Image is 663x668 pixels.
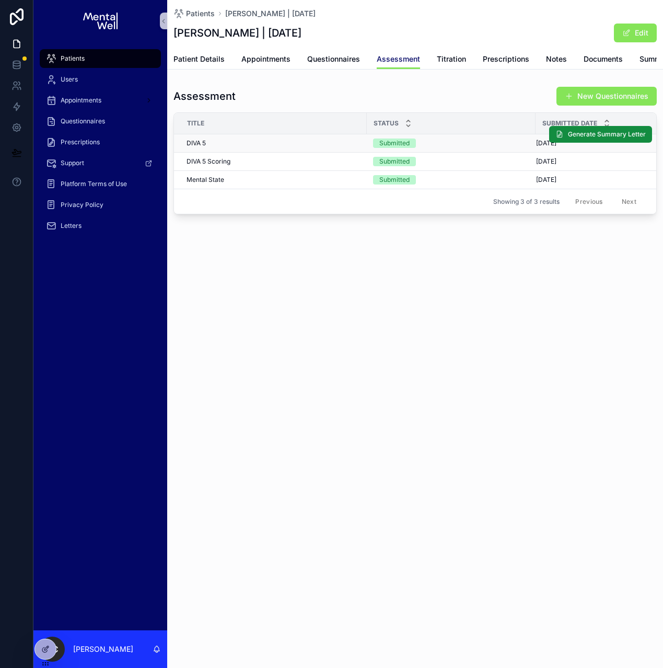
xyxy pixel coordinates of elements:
a: Support [40,154,161,172]
h1: [PERSON_NAME] | [DATE] [173,26,301,40]
span: Titration [437,54,466,64]
span: Support [61,159,84,167]
img: App logo [83,13,117,29]
span: Documents [584,54,623,64]
p: [PERSON_NAME] [73,644,133,654]
div: Submitted [379,139,410,148]
span: [DATE] [536,139,556,147]
a: Letters [40,216,161,235]
a: Titration [437,50,466,71]
a: Notes [546,50,567,71]
span: Notes [546,54,567,64]
span: Users [61,75,78,84]
a: Submitted [373,157,529,166]
a: Questionnaires [40,112,161,131]
a: Prescriptions [483,50,529,71]
span: Questionnaires [307,54,360,64]
a: Users [40,70,161,89]
a: Platform Terms of Use [40,175,161,193]
span: [DATE] [536,157,556,166]
a: Submitted [373,175,529,185]
button: New Questionnaires [556,87,657,106]
span: Prescriptions [61,138,100,146]
a: [PERSON_NAME] | [DATE] [225,8,316,19]
span: Submitted Date [542,119,597,128]
span: Assessment [377,54,420,64]
span: Mental State [187,176,224,184]
span: Title [187,119,204,128]
span: DIVA 5 [187,139,206,147]
div: scrollable content [33,42,167,249]
span: Status [374,119,399,128]
span: Questionnaires [61,117,105,125]
span: Showing 3 of 3 results [493,198,560,206]
div: Submitted [379,157,410,166]
span: Platform Terms of Use [61,180,127,188]
span: DIVA 5 Scoring [187,157,230,166]
a: Assessment [377,50,420,70]
button: Edit [614,24,657,42]
div: Submitted [379,175,410,185]
a: Prescriptions [40,133,161,152]
span: Prescriptions [483,54,529,64]
span: Privacy Policy [61,201,103,209]
a: Appointments [241,50,290,71]
span: Appointments [241,54,290,64]
span: Patient Details [173,54,225,64]
span: Appointments [61,96,101,105]
span: [DATE] [536,176,556,184]
span: Generate Summary Letter [568,130,646,139]
span: Letters [61,222,82,230]
a: DIVA 5 [187,139,360,147]
h1: Assessment [173,89,236,103]
a: Privacy Policy [40,195,161,214]
a: Appointments [40,91,161,110]
a: Documents [584,50,623,71]
a: Questionnaires [307,50,360,71]
button: Generate Summary Letter [549,126,652,143]
a: Patients [40,49,161,68]
a: DIVA 5 Scoring [187,157,360,166]
span: Patients [61,54,85,63]
a: Submitted [373,139,529,148]
a: Patients [173,8,215,19]
span: Patients [186,8,215,19]
a: Mental State [187,176,360,184]
a: Patient Details [173,50,225,71]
